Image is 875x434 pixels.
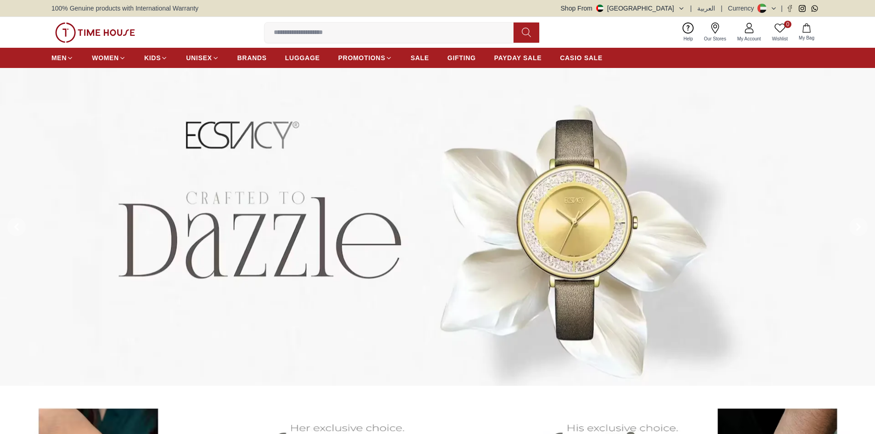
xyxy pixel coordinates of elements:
[237,50,267,66] a: BRANDS
[338,50,392,66] a: PROMOTIONS
[285,53,320,62] span: LUGGAGE
[237,53,267,62] span: BRANDS
[51,50,73,66] a: MEN
[186,53,212,62] span: UNISEX
[697,4,715,13] button: العربية
[51,53,67,62] span: MEN
[678,21,699,44] a: Help
[596,5,604,12] img: United Arab Emirates
[144,50,168,66] a: KIDS
[447,53,476,62] span: GIFTING
[285,50,320,66] a: LUGGAGE
[784,21,791,28] span: 0
[795,34,818,41] span: My Bag
[728,4,758,13] div: Currency
[690,4,692,13] span: |
[560,50,603,66] a: CASIO SALE
[411,53,429,62] span: SALE
[793,22,820,43] button: My Bag
[338,53,385,62] span: PROMOTIONS
[700,35,730,42] span: Our Stores
[55,23,135,43] img: ...
[680,35,697,42] span: Help
[144,53,161,62] span: KIDS
[699,21,732,44] a: Our Stores
[767,21,793,44] a: 0Wishlist
[811,5,818,12] a: Whatsapp
[734,35,765,42] span: My Account
[560,53,603,62] span: CASIO SALE
[781,4,783,13] span: |
[494,53,542,62] span: PAYDAY SALE
[786,5,793,12] a: Facebook
[51,4,198,13] span: 100% Genuine products with International Warranty
[768,35,791,42] span: Wishlist
[494,50,542,66] a: PAYDAY SALE
[447,50,476,66] a: GIFTING
[561,4,685,13] button: Shop From[GEOGRAPHIC_DATA]
[799,5,806,12] a: Instagram
[721,4,723,13] span: |
[186,50,219,66] a: UNISEX
[92,53,119,62] span: WOMEN
[411,50,429,66] a: SALE
[92,50,126,66] a: WOMEN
